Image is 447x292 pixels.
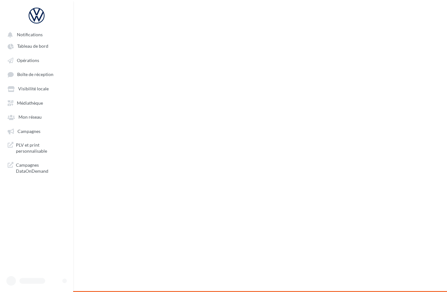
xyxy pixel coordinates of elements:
span: Opérations [17,58,39,63]
a: Médiathèque [4,97,69,108]
a: Mon réseau [4,111,69,122]
span: Notifications [17,32,43,37]
span: Tableau de bord [17,44,48,49]
span: Boîte de réception [17,72,53,77]
span: Médiathèque [17,100,43,106]
a: Opérations [4,54,69,66]
a: PLV et print personnalisable [4,139,69,157]
a: Campagnes DataOnDemand [4,159,69,177]
span: PLV et print personnalisable [16,142,66,154]
span: Campagnes [17,129,40,134]
a: Campagnes [4,125,69,137]
span: Campagnes DataOnDemand [16,162,66,174]
a: Visibilité locale [4,83,69,94]
span: Visibilité locale [18,86,49,92]
span: Mon réseau [18,115,42,120]
a: Tableau de bord [4,40,69,52]
a: Boîte de réception [4,68,69,80]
